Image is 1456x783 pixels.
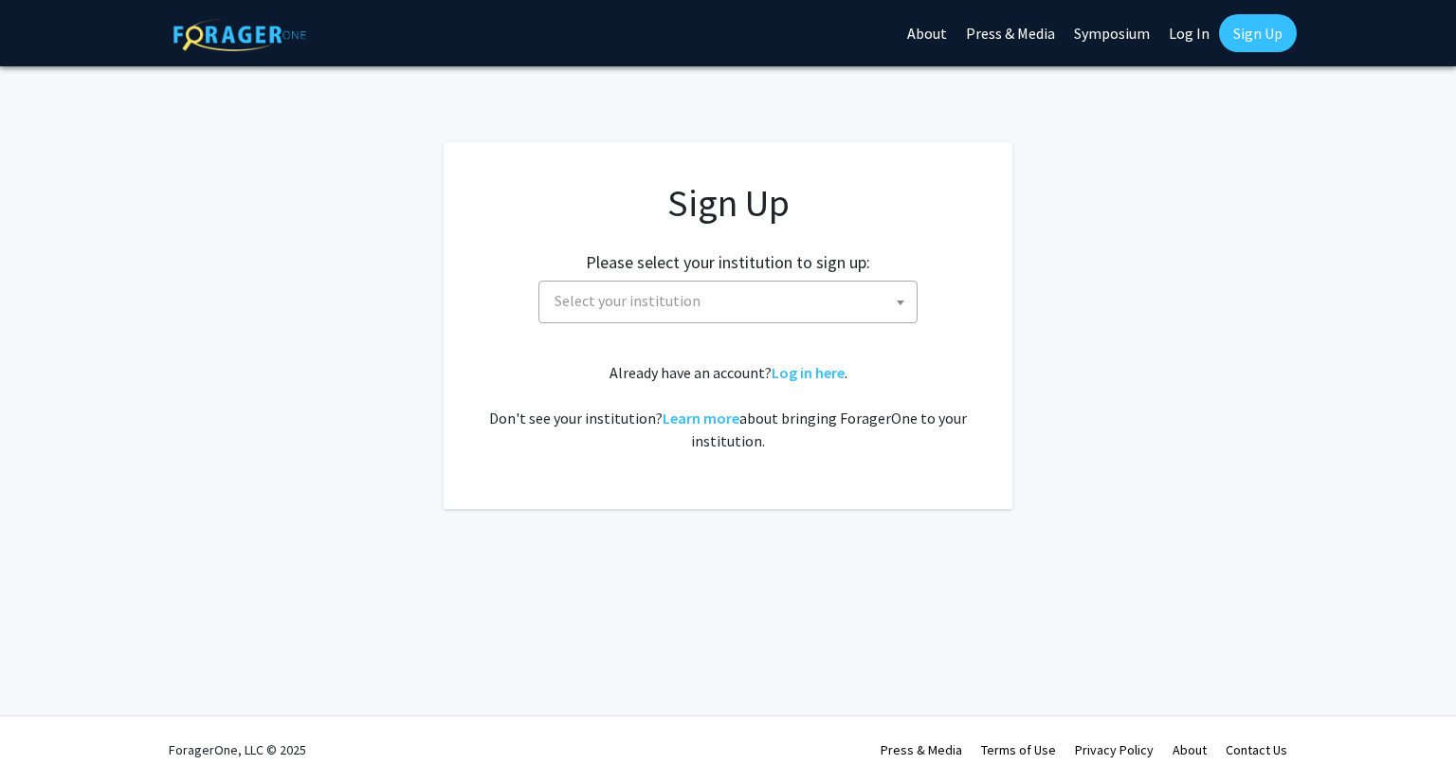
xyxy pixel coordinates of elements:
[555,291,701,310] span: Select your institution
[169,717,306,783] div: ForagerOne, LLC © 2025
[663,409,739,428] a: Learn more about bringing ForagerOne to your institution
[1173,741,1207,758] a: About
[772,363,845,382] a: Log in here
[482,180,974,226] h1: Sign Up
[538,281,918,323] span: Select your institution
[981,741,1056,758] a: Terms of Use
[14,698,81,769] iframe: Chat
[1075,741,1154,758] a: Privacy Policy
[1226,741,1287,758] a: Contact Us
[173,18,306,51] img: ForagerOne Logo
[1219,14,1297,52] a: Sign Up
[881,741,962,758] a: Press & Media
[482,361,974,452] div: Already have an account? . Don't see your institution? about bringing ForagerOne to your institut...
[586,252,870,273] h2: Please select your institution to sign up:
[547,282,917,320] span: Select your institution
